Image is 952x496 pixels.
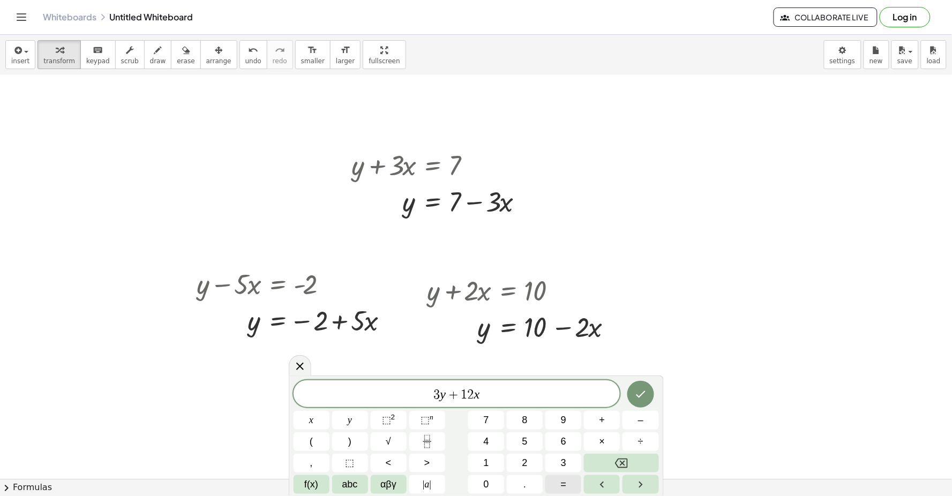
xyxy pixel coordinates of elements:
[623,432,658,451] button: Divide
[391,413,395,421] sup: 2
[421,415,430,425] span: ⬚
[371,475,407,494] button: Greek alphabet
[310,456,313,470] span: ,
[507,475,543,494] button: .
[386,456,392,470] span: <
[440,387,446,401] var: y
[461,388,468,401] span: 1
[363,40,406,69] button: fullscreen
[484,456,489,470] span: 1
[294,411,329,430] button: x
[409,411,445,430] button: Superscript
[332,454,368,472] button: Placeholder
[869,57,883,65] span: new
[864,40,889,69] button: new
[332,432,368,451] button: )
[330,40,361,69] button: format_sizelarger
[507,411,543,430] button: 8
[484,477,489,492] span: 0
[369,57,400,65] span: fullscreen
[301,57,325,65] span: smaller
[409,475,445,494] button: Absolute value
[386,434,391,449] span: √
[627,381,654,408] button: Done
[830,57,856,65] span: settings
[115,40,145,69] button: scrub
[409,454,445,472] button: Greater than
[267,40,293,69] button: redoredo
[294,475,329,494] button: Functions
[11,57,29,65] span: insert
[561,477,567,492] span: =
[371,411,407,430] button: Squared
[43,57,75,65] span: transform
[371,454,407,472] button: Less than
[200,40,237,69] button: arrange
[507,454,543,472] button: 2
[5,40,35,69] button: insert
[332,411,368,430] button: y
[177,57,194,65] span: erase
[308,44,318,57] i: format_size
[880,7,931,27] button: Log in
[38,40,81,69] button: transform
[304,477,318,492] span: f(x)
[599,413,605,427] span: +
[783,12,868,22] span: Collaborate Live
[921,40,947,69] button: load
[623,475,658,494] button: Right arrow
[522,456,528,470] span: 2
[409,432,445,451] button: Fraction
[474,387,480,401] var: x
[468,454,504,472] button: 1
[309,413,313,427] span: x
[484,413,489,427] span: 7
[310,434,313,449] span: (
[43,12,96,22] a: Whiteboards
[623,411,658,430] button: Minus
[275,44,285,57] i: redo
[507,432,543,451] button: 5
[561,413,566,427] span: 9
[294,432,329,451] button: (
[340,44,350,57] i: format_size
[434,388,440,401] span: 3
[239,40,267,69] button: undoundo
[545,432,581,451] button: 6
[584,432,620,451] button: Times
[371,432,407,451] button: Square root
[484,434,489,449] span: 4
[245,57,261,65] span: undo
[342,477,358,492] span: abc
[897,57,912,65] span: save
[346,456,355,470] span: ⬚
[380,477,396,492] span: αβγ
[599,434,605,449] span: ×
[295,40,331,69] button: format_sizesmaller
[545,411,581,430] button: 9
[121,57,139,65] span: scrub
[584,411,620,430] button: Plus
[424,456,430,470] span: >
[144,40,172,69] button: draw
[468,432,504,451] button: 4
[522,434,528,449] span: 5
[468,475,504,494] button: 0
[561,456,566,470] span: 3
[348,434,351,449] span: )
[468,388,474,401] span: 2
[171,40,200,69] button: erase
[423,477,431,492] span: a
[891,40,919,69] button: save
[446,388,461,401] span: +
[13,9,30,26] button: Toggle navigation
[638,413,643,427] span: –
[382,415,391,425] span: ⬚
[206,57,231,65] span: arrange
[584,475,620,494] button: Left arrow
[86,57,110,65] span: keypad
[430,413,433,421] sup: n
[93,44,103,57] i: keyboard
[522,413,528,427] span: 8
[423,479,425,490] span: |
